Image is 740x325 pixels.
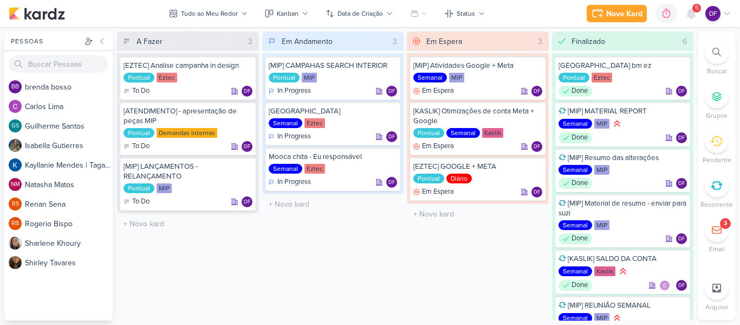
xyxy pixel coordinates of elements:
[157,128,217,138] div: Demandas internas
[9,237,22,250] img: Sharlene Khoury
[244,144,250,150] p: DF
[25,199,113,210] div: R e n a n S e n a
[559,106,687,116] div: [MIP] MATERIAL REPORT
[157,183,172,193] div: MIP
[676,233,687,244] div: Responsável: Diego Freitas
[676,132,687,143] div: Diego Freitas
[676,233,687,244] div: Diego Freitas
[124,61,252,71] div: [EZTEC] Analise campanha in design
[531,187,542,197] div: Responsável: Diego Freitas
[559,86,592,97] div: Done
[413,162,542,171] div: [EZTEC] GOOGLE + META
[124,73,154,82] div: Pontual
[25,120,113,132] div: G u i l h e r m e S a n t o s
[9,158,22,171] img: Kayllanie Mendes | Tagawa
[594,313,609,323] div: MIP
[705,302,728,312] p: Arquivo
[9,256,22,269] img: Shirley Tavares
[678,283,685,289] p: DF
[413,174,444,183] div: Pontual
[9,178,22,191] div: Natasha Matos
[11,182,20,188] p: NM
[706,111,728,120] p: Grupos
[413,61,542,71] div: [MIP] Atividades Google + Meta
[531,187,542,197] div: Diego Freitas
[386,177,397,188] div: Responsável: Diego Freitas
[559,73,589,82] div: Pontual
[594,266,615,276] div: Kaslik
[242,86,252,97] div: Diego Freitas
[559,220,592,230] div: Semanal
[594,165,609,175] div: MIP
[386,86,397,97] div: Responsável: Diego Freitas
[594,119,609,129] div: MIP
[572,132,588,143] p: Done
[25,257,113,269] div: S h i r l e y T a v a r e s
[559,266,592,276] div: Semanal
[676,178,687,189] div: Responsável: Diego Freitas
[531,141,542,152] div: Diego Freitas
[269,164,302,174] div: Semanal
[559,280,592,291] div: Done
[534,144,540,150] p: DF
[709,9,717,18] p: DF
[25,238,113,249] div: S h a r l e n e K h o u r y
[9,139,22,152] img: Isabella Gutierres
[304,164,325,174] div: Eztec
[413,128,444,138] div: Pontual
[592,73,612,82] div: Eztec
[269,177,311,188] div: In Progress
[678,237,685,242] p: DF
[9,197,22,211] div: Renan Sena
[124,128,154,138] div: Pontual
[678,89,685,94] p: DF
[304,118,325,128] div: Eztec
[409,206,547,222] input: + Novo kard
[277,86,311,97] p: In Progress
[705,6,720,21] div: Diego Freitas
[242,86,252,97] div: Responsável: Diego Freitas
[9,80,22,93] div: brenda bosso
[572,178,588,189] p: Done
[678,181,685,187] p: DF
[132,141,150,152] p: To Do
[388,180,395,186] p: DF
[676,132,687,143] div: Responsável: Diego Freitas
[559,313,592,323] div: Semanal
[698,40,736,76] li: Ctrl + F
[9,119,22,132] div: Guilherme Santos
[124,141,150,152] div: To Do
[531,141,542,152] div: Responsável: Diego Freitas
[269,131,311,142] div: In Progress
[618,266,628,277] div: Prioridade Alta
[242,141,252,152] div: Responsável: Diego Freitas
[9,100,22,113] img: Carlos Lima
[446,174,472,183] div: Diário
[587,5,647,22] button: Novo Kard
[594,220,609,230] div: MIP
[386,131,397,142] div: Responsável: Diego Freitas
[572,233,588,244] p: Done
[386,177,397,188] div: Diego Freitas
[25,179,113,190] div: N a t a s h a M a t o s
[25,218,113,230] div: R o g e r i o B i s p o
[388,36,401,47] div: 3
[269,118,302,128] div: Semanal
[534,89,540,94] p: DF
[264,196,402,212] input: + Novo kard
[659,280,670,291] img: Carlos Lima
[242,141,252,152] div: Diego Freitas
[386,86,397,97] div: Diego Freitas
[695,4,698,12] span: 5
[132,196,150,207] p: To Do
[124,196,150,207] div: To Do
[724,219,727,228] div: 3
[302,73,317,82] div: MIP
[269,61,398,71] div: [MIP] CAMPAHAS SEARCH INTERIOR
[269,73,300,82] div: Pontual
[11,84,19,90] p: bb
[413,141,454,152] div: Em Espera
[676,86,687,97] div: Diego Freitas
[446,128,480,138] div: Semanal
[534,190,540,195] p: DF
